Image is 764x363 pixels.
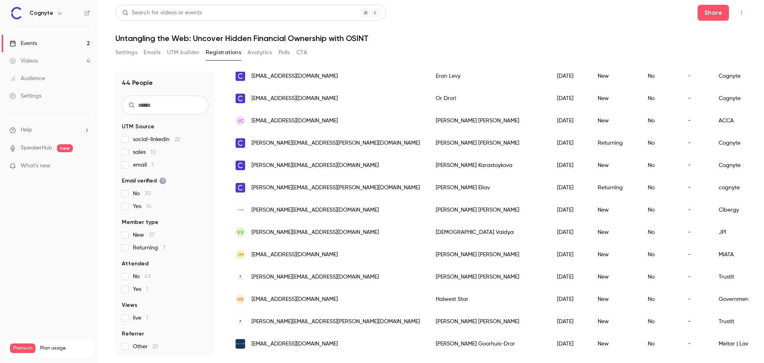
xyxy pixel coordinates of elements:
[549,65,590,87] div: [DATE]
[149,232,154,238] span: 37
[237,229,244,236] span: VV
[133,244,166,252] span: Returning
[680,110,711,132] div: -
[133,190,151,198] span: No
[251,117,338,125] span: [EMAIL_ADDRESS][DOMAIN_NAME]
[29,9,53,17] h6: Cognyte
[590,221,640,243] div: New
[590,87,640,110] div: New
[133,231,154,239] span: New
[428,310,549,333] div: [PERSON_NAME] [PERSON_NAME]
[122,123,209,351] section: facet-groups
[680,333,711,355] div: -
[133,343,158,351] span: Other
[428,177,549,199] div: [PERSON_NAME] Eliav
[40,345,90,351] span: Plan usage
[10,92,41,100] div: Settings
[10,39,37,47] div: Events
[428,87,549,110] div: Or Drori
[590,65,640,87] div: New
[640,110,680,132] div: No
[640,132,680,154] div: No
[206,46,241,59] button: Registrations
[640,288,680,310] div: No
[21,162,51,170] span: What's new
[680,310,711,333] div: -
[236,317,245,326] img: trustit.com.ar
[590,110,640,132] div: New
[428,199,549,221] div: [PERSON_NAME] [PERSON_NAME]
[698,5,729,21] button: Share
[590,132,640,154] div: Returning
[428,154,549,177] div: [PERSON_NAME] Karastoykova
[680,266,711,288] div: -
[237,117,244,124] span: JC
[115,33,748,43] h1: Untangling the Web: Uncover Hidden Financial Ownership with OSINT
[251,161,379,170] span: [PERSON_NAME][EMAIL_ADDRESS][DOMAIN_NAME]
[133,314,148,322] span: live
[10,343,35,353] span: Premium
[167,46,199,59] button: UTM builder
[150,149,156,155] span: 10
[549,333,590,355] div: [DATE]
[590,177,640,199] div: Returning
[680,177,711,199] div: -
[236,138,245,148] img: cognyte.com
[236,339,245,349] img: meitar.com
[10,7,23,20] img: Cognyte
[251,139,420,147] span: [PERSON_NAME][EMAIL_ADDRESS][PERSON_NAME][DOMAIN_NAME]
[251,228,379,237] span: [PERSON_NAME][EMAIL_ADDRESS][DOMAIN_NAME]
[590,154,640,177] div: New
[428,333,549,355] div: [PERSON_NAME] Goorhuis-Dror
[549,310,590,333] div: [DATE]
[680,243,711,266] div: -
[236,183,245,192] img: cognyte.com
[680,288,711,310] div: -
[10,57,38,65] div: Videos
[21,144,52,152] a: SpeakerHub
[549,199,590,221] div: [DATE]
[133,285,148,293] span: Yes
[680,132,711,154] div: -
[236,272,245,282] img: trustit.com.ar
[251,72,338,80] span: [EMAIL_ADDRESS][DOMAIN_NAME]
[428,132,549,154] div: [PERSON_NAME] [PERSON_NAME]
[152,162,154,168] span: 1
[133,161,154,169] span: email
[590,310,640,333] div: New
[590,288,640,310] div: New
[10,126,90,134] li: help-dropdown-opener
[279,46,290,59] button: Polls
[549,243,590,266] div: [DATE]
[251,273,379,281] span: [PERSON_NAME][EMAIL_ADDRESS][DOMAIN_NAME]
[251,251,338,259] span: [EMAIL_ADDRESS][DOMAIN_NAME]
[146,204,151,209] span: 14
[251,318,420,326] span: [PERSON_NAME][EMAIL_ADDRESS][PERSON_NAME][DOMAIN_NAME]
[590,199,640,221] div: New
[640,310,680,333] div: No
[80,163,90,170] iframe: Noticeable Trigger
[122,330,144,338] span: Referrer
[236,161,245,170] img: cognyte.com
[144,191,151,196] span: 30
[549,177,590,199] div: [DATE]
[21,126,32,134] span: Help
[122,78,153,88] h1: 44 People
[251,340,338,348] span: [EMAIL_ADDRESS][DOMAIN_NAME]
[428,221,549,243] div: [DEMOGRAPHIC_DATA] Vaidya
[549,154,590,177] div: [DATE]
[428,65,549,87] div: Eran Levy
[144,274,150,279] span: 43
[57,144,73,152] span: new
[680,221,711,243] div: -
[133,273,150,281] span: No
[146,286,148,292] span: 1
[549,288,590,310] div: [DATE]
[428,243,549,266] div: [PERSON_NAME] [PERSON_NAME]
[146,315,148,321] span: 1
[122,177,166,185] span: Email verified
[680,65,711,87] div: -
[251,184,420,192] span: [PERSON_NAME][EMAIL_ADDRESS][PERSON_NAME][DOMAIN_NAME]
[680,87,711,110] div: -
[152,344,158,349] span: 25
